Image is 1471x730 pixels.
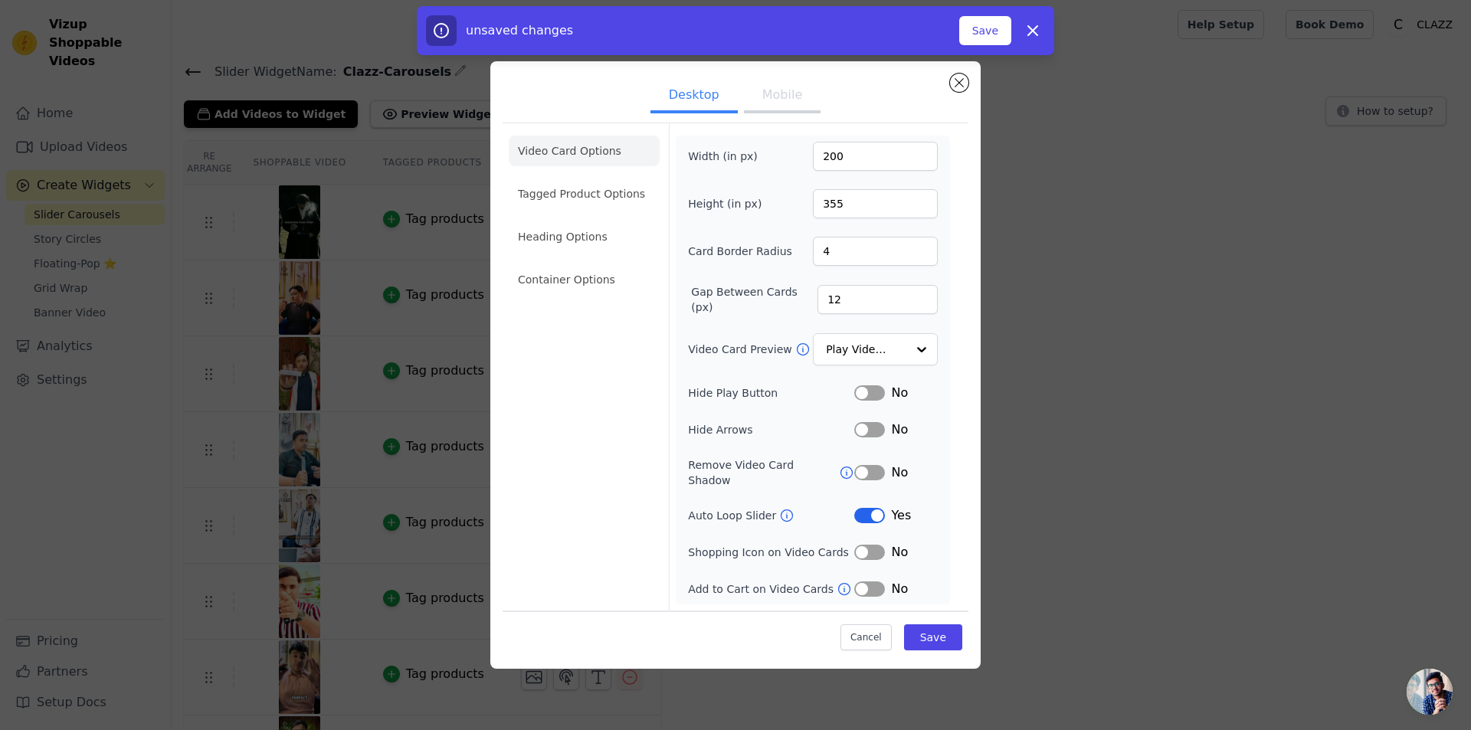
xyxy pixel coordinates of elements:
label: Gap Between Cards (px) [691,284,817,315]
span: Yes [891,506,911,525]
span: No [891,384,908,402]
label: Add to Cart on Video Cards [688,581,837,597]
label: Card Border Radius [688,244,792,259]
label: Width (in px) [688,149,772,164]
span: No [891,580,908,598]
li: Heading Options [509,221,660,252]
button: Close modal [950,74,968,92]
li: Tagged Product Options [509,178,660,209]
button: Mobile [744,80,821,113]
button: Cancel [840,624,892,650]
label: Shopping Icon on Video Cards [688,545,854,560]
a: Open chat [1407,669,1453,715]
span: No [891,421,908,439]
button: Save [959,16,1011,45]
span: unsaved changes [466,23,573,38]
label: Height (in px) [688,196,772,211]
button: Save [904,624,962,650]
li: Video Card Options [509,136,660,166]
button: Desktop [650,80,738,113]
label: Hide Arrows [688,422,854,437]
label: Hide Play Button [688,385,854,401]
label: Video Card Preview [688,342,794,357]
span: No [891,543,908,561]
li: Container Options [509,264,660,295]
span: No [891,463,908,482]
label: Remove Video Card Shadow [688,457,839,488]
label: Auto Loop Slider [688,508,779,523]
